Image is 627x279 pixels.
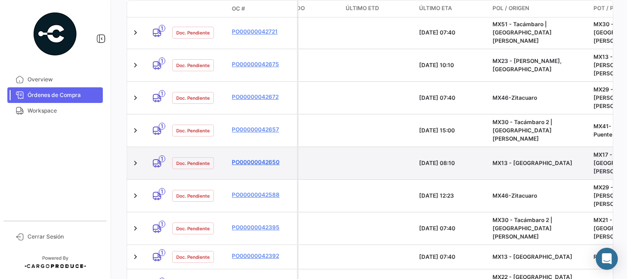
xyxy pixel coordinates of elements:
[228,1,297,17] datatable-header-cell: OC #
[176,62,210,69] span: Doc. Pendiente
[493,94,586,102] div: MX46-Zitacuaro
[342,0,415,17] datatable-header-cell: Último ETD
[232,60,293,68] a: PO00000042675
[28,91,99,99] span: Órdenes de Compra
[419,127,455,134] span: [DATE] 15:00
[493,20,586,45] div: MX51 - Tacámbaro | [GEOGRAPHIC_DATA][PERSON_NAME]
[168,5,228,12] datatable-header-cell: Estado Doc.
[131,28,140,37] a: Expand/Collapse Row
[28,233,99,241] span: Cerrar Sesión
[232,125,293,134] a: PO00000042657
[419,159,455,166] span: [DATE] 08:10
[176,29,210,36] span: Doc. Pendiente
[131,93,140,102] a: Expand/Collapse Row
[232,93,293,101] a: PO00000042672
[493,192,586,200] div: MX46-Zitacuaro
[493,159,586,167] div: MX13 - [GEOGRAPHIC_DATA]
[232,158,293,166] a: PO00000042650
[28,75,99,84] span: Overview
[419,253,455,260] span: [DATE] 07:40
[176,192,210,199] span: Doc. Pendiente
[419,62,454,68] span: [DATE] 10:10
[159,188,165,195] span: 1
[159,249,165,256] span: 1
[131,224,140,233] a: Expand/Collapse Row
[146,5,168,12] datatable-header-cell: Modo de Transporte
[159,25,165,32] span: 1
[32,11,78,57] img: powered-by.png
[131,61,140,70] a: Expand/Collapse Row
[232,223,293,232] a: PO00000042395
[176,127,210,134] span: Doc. Pendiente
[131,126,140,135] a: Expand/Collapse Row
[415,0,489,17] datatable-header-cell: Último ETA
[159,123,165,130] span: 1
[489,0,590,17] datatable-header-cell: POL / Origen
[232,252,293,260] a: PO00000042392
[159,221,165,228] span: 1
[176,253,210,261] span: Doc. Pendiente
[493,216,586,241] div: MX30 - Tacámbaro 2 | [GEOGRAPHIC_DATA][PERSON_NAME]
[159,155,165,162] span: 1
[176,225,210,232] span: Doc. Pendiente
[131,159,140,168] a: Expand/Collapse Row
[176,94,210,102] span: Doc. Pendiente
[159,57,165,64] span: 1
[232,191,293,199] a: PO00000042588
[419,4,452,12] span: Último ETA
[7,72,103,87] a: Overview
[159,90,165,97] span: 1
[7,87,103,103] a: Órdenes de Compra
[493,253,586,261] div: MX13 - [GEOGRAPHIC_DATA]
[419,29,455,36] span: [DATE] 07:40
[232,5,245,13] span: OC #
[493,118,586,143] div: MX30 - Tacámbaro 2 | [GEOGRAPHIC_DATA][PERSON_NAME]
[493,57,586,74] div: MX23 - [PERSON_NAME], [GEOGRAPHIC_DATA]
[131,252,140,262] a: Expand/Collapse Row
[28,107,99,115] span: Workspace
[419,94,455,101] span: [DATE] 07:40
[131,191,140,200] a: Expand/Collapse Row
[176,159,210,167] span: Doc. Pendiente
[346,4,379,12] span: Último ETD
[419,225,455,232] span: [DATE] 07:40
[419,192,454,199] span: [DATE] 12:23
[232,28,293,36] a: PO00000042721
[493,4,529,12] span: POL / Origen
[596,248,618,270] div: Abrir Intercom Messenger
[7,103,103,119] a: Workspace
